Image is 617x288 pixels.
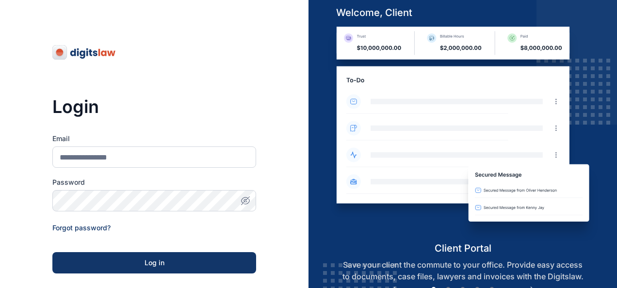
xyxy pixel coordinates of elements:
[68,258,241,268] div: Log in
[328,259,598,282] p: Save your client the commute to your office. Provide easy access to documents, case files, lawyer...
[328,27,598,241] img: client-portal
[52,177,256,187] label: Password
[52,134,256,144] label: Email
[328,6,598,19] h5: welcome, client
[52,97,256,116] h3: Login
[52,45,116,60] img: digitslaw-logo
[52,252,256,273] button: Log in
[52,224,111,232] a: Forgot password?
[328,241,598,255] h5: client portal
